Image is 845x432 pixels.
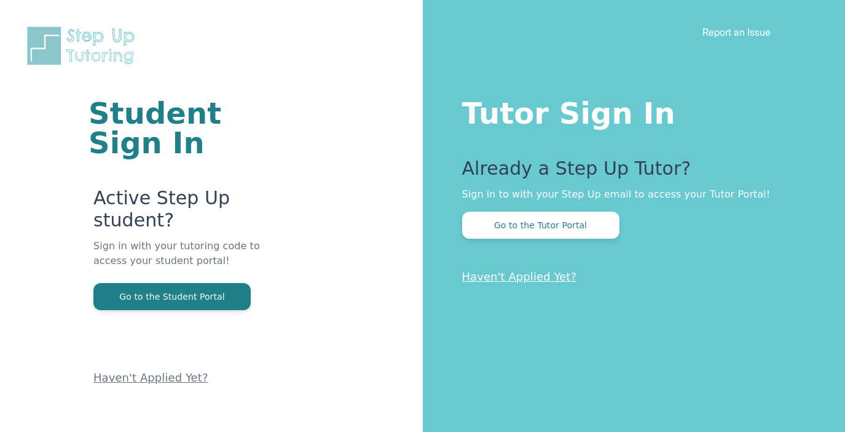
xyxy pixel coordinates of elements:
p: Already a Step Up Tutor? [462,158,796,187]
a: Haven't Applied Yet? [93,371,208,384]
a: Go to the Tutor Portal [462,219,619,231]
img: Step Up Tutoring horizontal logo [25,25,143,67]
button: Go to the Tutor Portal [462,212,619,239]
a: Report an Issue [702,26,771,38]
p: Sign in with your tutoring code to access your student portal! [93,239,275,283]
h1: Tutor Sign In [462,94,796,128]
a: Haven't Applied Yet? [462,270,577,283]
p: Sign in to with your Step Up email to access your Tutor Portal! [462,187,796,202]
a: Go to the Student Portal [93,290,251,302]
button: Go to the Student Portal [93,283,251,310]
h1: Student Sign In [88,98,275,158]
p: Active Step Up student? [93,187,275,239]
